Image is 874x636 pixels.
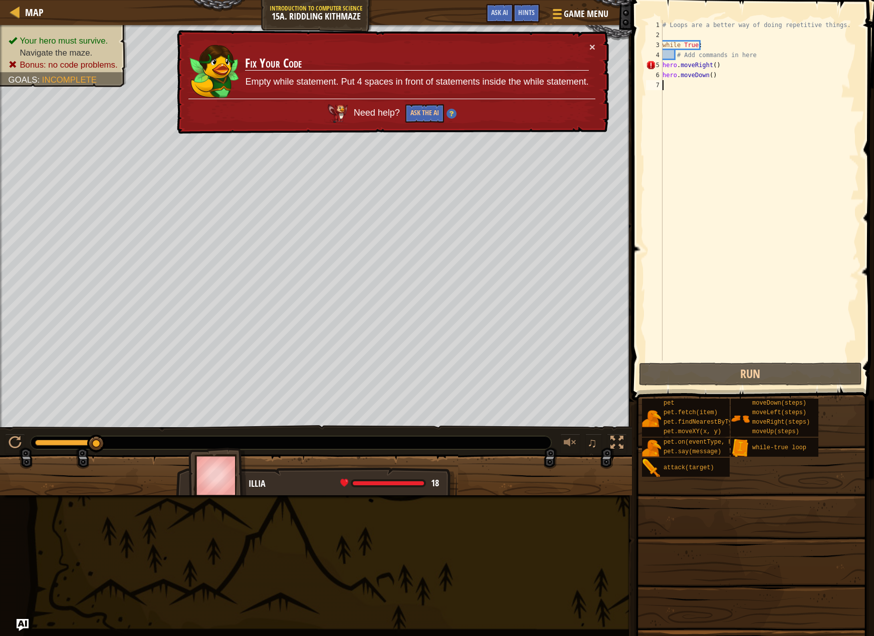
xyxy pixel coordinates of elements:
img: AI [328,104,348,122]
img: duck_zana.png [189,42,239,98]
img: Hint [447,109,457,119]
button: Ctrl + P: Play [5,434,25,454]
li: Navigate the maze. [9,47,118,59]
span: pet.fetch(item) [664,409,718,416]
img: portrait.png [642,459,661,478]
span: Need help? [354,108,402,118]
div: 2 [646,30,663,40]
button: ♫ [585,434,602,454]
button: Ask the AI [405,104,444,123]
button: Ask AI [17,619,29,631]
div: health: 18 / 18 [340,479,439,488]
div: 6 [646,70,663,80]
span: moveDown(steps) [752,400,806,407]
span: 18 [431,477,439,489]
button: × [589,42,595,52]
li: Your hero must survive. [9,35,118,47]
span: attack(target) [664,464,714,471]
p: Empty while statement. Put 4 spaces in front of statements inside the while statement. [245,76,588,89]
span: moveLeft(steps) [752,409,806,416]
span: Navigate the maze. [20,48,92,58]
span: pet [664,400,675,407]
button: Adjust volume [560,434,580,454]
div: 5 [646,60,663,70]
span: moveUp(steps) [752,428,799,435]
span: pet.on(eventType, handler) [664,439,757,446]
span: moveRight(steps) [752,419,810,426]
button: Game Menu [545,4,614,28]
span: ♫ [587,435,597,450]
button: Toggle fullscreen [607,434,627,454]
div: Illia [249,477,447,490]
span: Bonus: no code problems. [20,60,117,70]
img: portrait.png [731,409,750,428]
div: 4 [646,50,663,60]
li: Bonus: no code problems. [9,59,118,71]
div: 3 [646,40,663,50]
button: Ask AI [486,4,513,23]
img: portrait.png [642,409,661,428]
div: 1 [646,20,663,30]
span: pet.say(message) [664,448,721,455]
h3: Fix Your Code [245,57,588,71]
span: Your hero must survive. [20,36,108,46]
span: Goals [9,75,38,85]
span: Map [25,6,44,19]
img: portrait.png [642,439,661,458]
button: Run [639,363,862,386]
img: thang_avatar_frame.png [188,448,247,503]
span: pet.findNearestByType(type) [664,419,761,426]
span: Game Menu [564,8,608,21]
span: while-true loop [752,444,806,451]
span: Hints [518,8,535,17]
div: 7 [646,80,663,90]
a: Map [20,6,44,19]
span: pet.moveXY(x, y) [664,428,721,435]
span: Incomplete [42,75,97,85]
span: Ask AI [491,8,508,17]
img: portrait.png [731,439,750,458]
span: : [38,75,42,85]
